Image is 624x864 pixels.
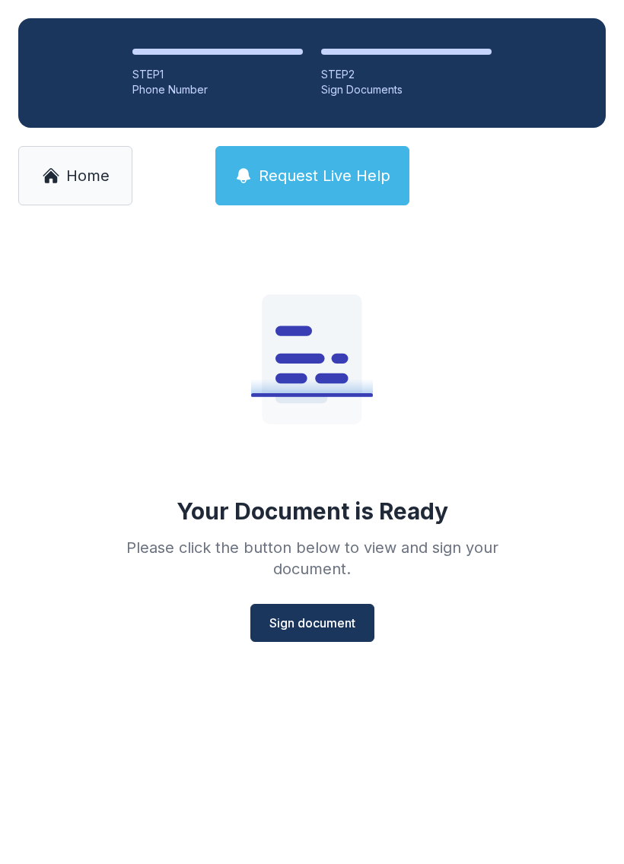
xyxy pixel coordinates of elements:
div: Your Document is Ready [177,497,448,525]
div: STEP 1 [132,67,303,82]
div: Sign Documents [321,82,492,97]
span: Request Live Help [259,165,390,186]
div: STEP 2 [321,67,492,82]
span: Home [66,165,110,186]
div: Please click the button below to view and sign your document. [93,537,531,580]
span: Sign document [269,614,355,632]
div: Phone Number [132,82,303,97]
